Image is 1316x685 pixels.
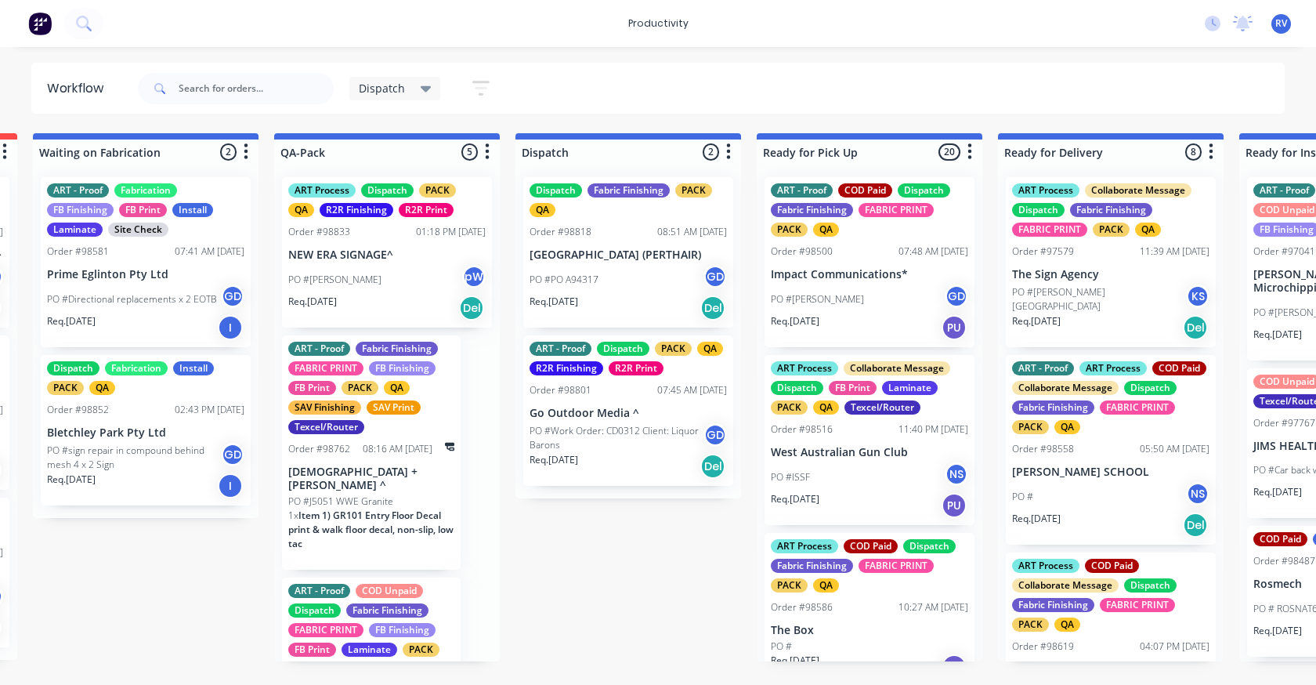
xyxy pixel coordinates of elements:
[700,295,725,321] div: Del
[882,381,938,395] div: Laminate
[1140,245,1209,259] div: 11:39 AM [DATE]
[1079,361,1147,375] div: ART Process
[844,361,950,375] div: Collaborate Message
[1253,183,1315,198] div: ART - Proof
[942,654,967,680] div: PU
[1012,183,1079,198] div: ART Process
[47,292,217,306] p: PO #Directional replacements x 2 EOTB
[813,578,839,593] div: QA
[47,473,96,487] p: Req. [DATE]
[218,473,243,498] div: I
[765,177,974,347] div: ART - ProofCOD PaidDispatchFabric FinishingFABRIC PRINTPACKQAOrder #9850007:48 AM [DATE]Impact Co...
[288,643,336,657] div: FB Print
[1253,532,1307,546] div: COD Paid
[367,400,421,415] div: SAV Print
[221,443,244,466] div: GD
[288,509,298,522] span: 1 x
[1012,203,1065,217] div: Dispatch
[47,268,244,281] p: Prime Eglinton Pty Ltd
[1012,420,1049,434] div: PACK
[703,265,727,288] div: GD
[399,203,454,217] div: R2R Print
[47,223,103,237] div: Laminate
[657,225,727,239] div: 08:51 AM [DATE]
[903,539,956,553] div: Dispatch
[288,400,361,415] div: SAV Finishing
[1054,420,1080,434] div: QA
[1012,268,1209,281] p: The Sign Agency
[179,73,334,104] input: Search for orders...
[898,600,968,614] div: 10:27 AM [DATE]
[1006,177,1216,347] div: ART ProcessCollaborate MessageDispatchFabric FinishingFABRIC PRINTPACKQAOrder #9757911:39 AM [DAT...
[771,314,819,328] p: Req. [DATE]
[1085,183,1191,198] div: Collaborate Message
[1275,16,1287,31] span: RV
[361,183,414,198] div: Dispatch
[47,314,96,328] p: Req. [DATE]
[1012,466,1209,479] p: [PERSON_NAME] SCHOOL
[1085,559,1139,573] div: COD Paid
[288,273,381,287] p: PO #[PERSON_NAME]
[1012,559,1079,573] div: ART Process
[530,361,603,375] div: R2R Finishing
[1140,640,1209,654] div: 04:07 PM [DATE]
[1100,400,1175,415] div: FABRIC PRINT
[771,183,833,198] div: ART - Proof
[288,248,486,262] p: NEW ERA SIGNAGE^
[530,183,582,198] div: Dispatch
[771,578,808,593] div: PACK
[47,426,244,440] p: Bletchley Park Pty Ltd
[813,223,839,237] div: QA
[288,623,363,637] div: FABRIC PRINT
[771,492,819,506] p: Req. [DATE]
[530,453,578,467] p: Req. [DATE]
[1012,381,1119,395] div: Collaborate Message
[1006,355,1216,545] div: ART - ProofART ProcessCOD PaidCollaborate MessageDispatchFabric FinishingFABRIC PRINTPACKQAOrder ...
[1012,618,1049,632] div: PACK
[1253,245,1315,259] div: Order #97041
[1012,442,1074,456] div: Order #98558
[1012,400,1094,415] div: Fabric Finishing
[530,383,591,397] div: Order #98801
[523,177,733,328] div: DispatchFabric FinishingPACKQAOrder #9881808:51 AM [DATE][GEOGRAPHIC_DATA] (PERTHAIR)PO #PO A9431...
[1012,285,1186,314] p: PO #[PERSON_NAME][GEOGRAPHIC_DATA]
[288,183,356,198] div: ART Process
[530,407,727,420] p: Go Outdoor Media ^
[459,295,484,321] div: Del
[47,381,84,395] div: PACK
[942,493,967,518] div: PU
[697,342,723,356] div: QA
[1253,416,1315,430] div: Order #97767
[173,361,214,375] div: Install
[523,335,733,486] div: ART - ProofDispatchPACKQAR2R FinishingR2R PrintOrder #9880107:45 AM [DATE]Go Outdoor Media ^PO #W...
[1253,554,1315,568] div: Order #98487
[288,509,454,550] span: Item 1) GR101 Entry Floor Decal print & walk floor decal, non-slip, low tac
[1186,482,1209,506] div: NS
[47,183,109,198] div: ART - Proof
[89,381,115,395] div: QA
[114,183,177,198] div: Fabrication
[218,315,243,340] div: I
[1253,328,1302,342] p: Req. [DATE]
[288,203,314,217] div: QA
[47,203,114,217] div: FB Finishing
[28,12,52,35] img: Factory
[587,183,670,198] div: Fabric Finishing
[942,315,967,340] div: PU
[771,381,823,395] div: Dispatch
[175,245,244,259] div: 07:41 AM [DATE]
[898,422,968,437] div: 11:40 PM [DATE]
[771,422,833,437] div: Order #98516
[108,223,168,237] div: Site Check
[172,203,213,217] div: Install
[530,225,591,239] div: Order #98818
[1183,315,1208,340] div: Del
[838,183,892,198] div: COD Paid
[1124,578,1177,593] div: Dispatch
[1124,381,1177,395] div: Dispatch
[288,225,350,239] div: Order #98833
[41,355,251,506] div: DispatchFabricationInstallPACKQAOrder #9885202:43 PM [DATE]Bletchley Park Pty LtdPO #sign repair ...
[771,624,968,637] p: The Box
[813,400,839,415] div: QA
[771,203,853,217] div: Fabric Finishing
